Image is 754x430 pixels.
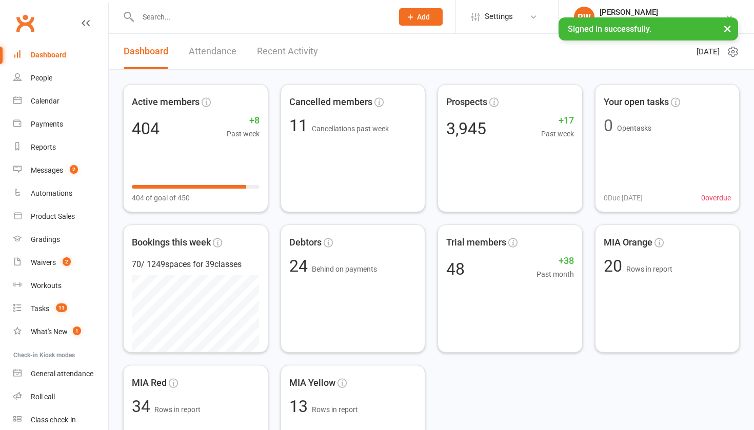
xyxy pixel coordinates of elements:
[13,182,108,205] a: Automations
[13,67,108,90] a: People
[604,117,613,134] div: 0
[135,10,386,24] input: Search...
[31,97,59,105] div: Calendar
[63,257,71,266] span: 2
[289,116,312,135] span: 11
[541,128,574,139] span: Past week
[31,370,93,378] div: General attendance
[701,192,731,203] span: 0 overdue
[446,261,465,277] div: 48
[604,192,643,203] span: 0 Due [DATE]
[417,13,430,21] span: Add
[12,10,38,36] a: Clubworx
[13,297,108,320] a: Tasks 11
[537,269,574,280] span: Past month
[399,8,443,26] button: Add
[600,17,725,26] div: Urban Muaythai - [GEOGRAPHIC_DATA]
[13,320,108,343] a: What's New1
[31,281,62,290] div: Workouts
[257,34,318,69] a: Recent Activity
[124,34,168,69] a: Dashboard
[289,256,312,276] span: 24
[574,7,594,27] div: RW
[568,24,651,34] span: Signed in successfully.
[541,113,574,128] span: +17
[600,8,725,17] div: [PERSON_NAME]
[13,385,108,408] a: Roll call
[189,34,236,69] a: Attendance
[73,326,81,335] span: 1
[626,265,672,273] span: Rows in report
[31,393,55,401] div: Roll call
[617,124,651,132] span: Open tasks
[604,235,652,250] span: MIA Orange
[31,304,49,313] div: Tasks
[31,189,72,197] div: Automations
[312,405,358,414] span: Rows in report
[31,258,56,267] div: Waivers
[289,235,322,250] span: Debtors
[132,192,190,203] span: 404 of goal of 450
[227,128,260,139] span: Past week
[485,5,513,28] span: Settings
[13,228,108,251] a: Gradings
[13,113,108,136] a: Payments
[132,397,154,416] span: 34
[13,205,108,228] a: Product Sales
[31,51,66,59] div: Dashboard
[132,120,160,137] div: 404
[289,95,372,110] span: Cancelled members
[289,376,335,391] span: MIA Yellow
[13,362,108,385] a: General attendance kiosk mode
[13,274,108,297] a: Workouts
[312,125,389,133] span: Cancellations past week
[31,74,52,82] div: People
[13,44,108,67] a: Dashboard
[31,166,63,174] div: Messages
[697,46,720,58] span: [DATE]
[446,120,486,137] div: 3,945
[132,235,211,250] span: Bookings this week
[13,136,108,159] a: Reports
[31,120,63,128] div: Payments
[132,258,260,271] div: 70 / 1249 spaces for 39 classes
[446,95,487,110] span: Prospects
[31,143,56,151] div: Reports
[154,405,201,414] span: Rows in report
[31,327,68,336] div: What's New
[70,165,78,174] span: 2
[31,235,60,243] div: Gradings
[56,303,67,312] span: 11
[227,113,260,128] span: +8
[718,17,737,39] button: ×
[604,256,626,276] span: 20
[604,95,669,110] span: Your open tasks
[13,159,108,182] a: Messages 2
[132,376,167,391] span: MIA Red
[13,251,108,274] a: Waivers 2
[31,212,75,220] div: Product Sales
[537,254,574,269] span: +38
[31,416,76,424] div: Class check-in
[446,235,506,250] span: Trial members
[289,397,312,416] span: 13
[13,90,108,113] a: Calendar
[132,95,200,110] span: Active members
[312,265,377,273] span: Behind on payments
